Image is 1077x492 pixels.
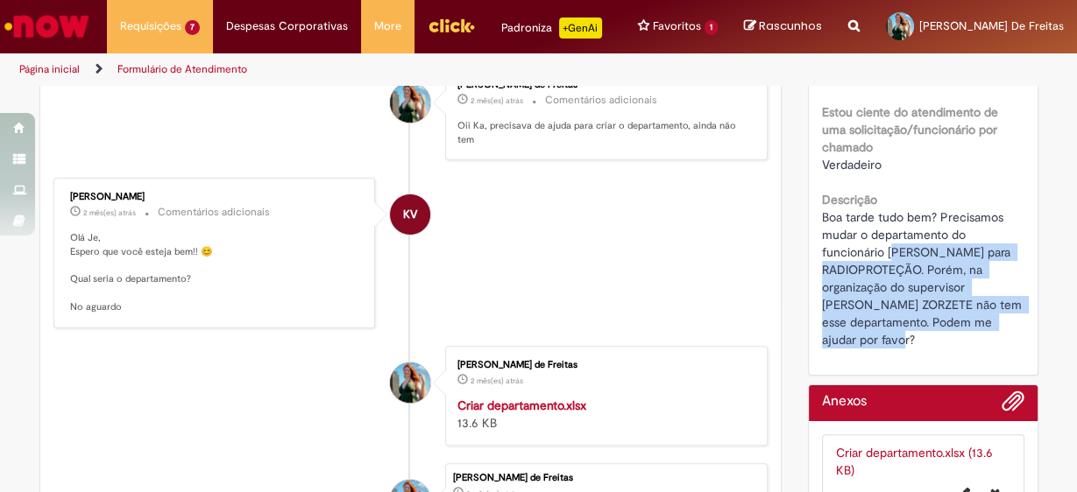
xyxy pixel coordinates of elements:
p: Olá Je, Espero que você esteja bem!! 😊 Qual seria o departamento? No aguardo [70,231,362,313]
a: Criar departamento.xlsx [457,397,586,413]
span: 2 mês(es) atrás [83,207,136,218]
p: Oii Ka, precisava de ajuda para criar o departamento, ainda não tem [457,119,749,146]
p: +GenAi [559,18,602,39]
span: KV [403,193,417,235]
a: Criar departamento.xlsx (13.6 KB) [836,445,993,478]
div: [PERSON_NAME] de Freitas [453,473,758,483]
div: Karine Vieira [390,194,430,235]
ul: Trilhas de página [13,53,705,86]
small: Comentários adicionais [158,205,270,220]
div: Padroniza [501,18,602,39]
time: 18/06/2025 10:14:37 [471,376,523,386]
div: [PERSON_NAME] [70,192,362,202]
span: Favoritos [653,18,701,35]
a: Formulário de Atendimento [117,62,247,76]
img: click_logo_yellow_360x200.png [428,12,475,39]
span: Rascunhos [759,18,822,34]
div: Jessica Nadolni de Freitas [390,362,430,403]
span: More [374,18,401,35]
time: 18/06/2025 11:48:31 [471,95,523,106]
div: 13.6 KB [457,397,749,432]
span: [PERSON_NAME] De Freitas [919,18,1064,33]
span: 2 mês(es) atrás [471,95,523,106]
div: [PERSON_NAME] de Freitas [457,80,749,90]
span: Requisições [120,18,181,35]
span: 7 [185,20,200,35]
time: 18/06/2025 11:13:29 [83,207,136,218]
small: Comentários adicionais [545,93,657,108]
div: [PERSON_NAME] de Freitas [457,360,749,370]
b: Descrição [822,192,877,207]
div: Jessica Nadolni de Freitas [390,82,430,123]
button: Adicionar anexos [1002,390,1024,421]
span: Boa tarde tudo bem? Precisamos mudar o departamento do funcionário [PERSON_NAME] para RADIOPROTEÇ... [822,209,1025,348]
a: Página inicial [19,62,80,76]
a: Rascunhos [744,18,822,35]
span: 2 mês(es) atrás [471,376,523,386]
h2: Anexos [822,394,867,410]
span: 1 [705,20,718,35]
b: Estou ciente do atendimento de uma solicitação/funcionário por chamado [822,104,998,155]
span: Despesas Corporativas [226,18,348,35]
img: ServiceNow [2,9,92,44]
span: Verdadeiro [822,157,882,172]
